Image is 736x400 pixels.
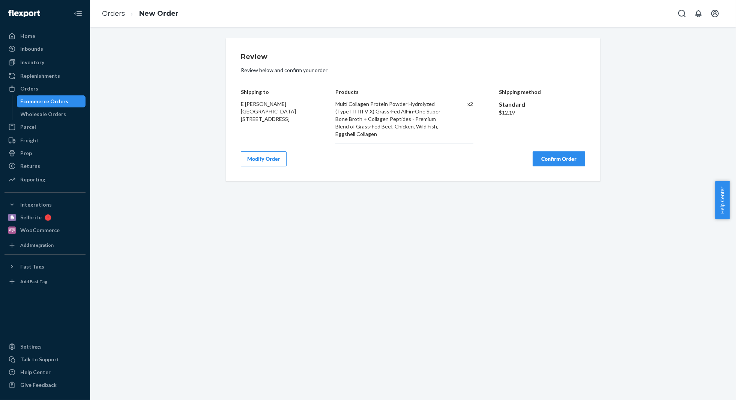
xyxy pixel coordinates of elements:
[5,147,86,159] a: Prep
[20,242,54,248] div: Add Integration
[20,214,42,221] div: Sellbrite
[5,160,86,172] a: Returns
[20,381,57,389] div: Give Feedback
[20,356,59,363] div: Talk to Support
[5,366,86,378] a: Help Center
[20,226,60,234] div: WooCommerce
[5,121,86,133] a: Parcel
[20,45,43,53] div: Inbounds
[241,151,287,166] button: Modify Order
[5,83,86,95] a: Orders
[533,151,585,166] button: Confirm Order
[5,134,86,146] a: Freight
[21,98,69,105] div: Ecommerce Orders
[71,6,86,21] button: Close Navigation
[674,6,689,21] button: Open Search Box
[241,53,585,61] h1: Review
[20,85,38,92] div: Orders
[5,224,86,236] a: WooCommerce
[17,95,86,107] a: Ecommerce Orders
[20,59,44,66] div: Inventory
[5,379,86,391] button: Give Feedback
[5,239,86,251] a: Add Integration
[5,276,86,288] a: Add Fast Tag
[8,10,40,17] img: Flexport logo
[5,199,86,211] button: Integrations
[139,9,179,18] a: New Order
[5,211,86,223] a: Sellbrite
[499,100,586,109] div: Standard
[5,43,86,55] a: Inbounds
[335,100,444,138] div: Multi Collagen Protein Powder Hydrolyzed (Type I II III V X) Grass-Fed All-in-One Super Bone Brot...
[17,108,86,120] a: Wholesale Orders
[20,201,52,208] div: Integrations
[5,174,86,186] a: Reporting
[20,149,32,157] div: Prep
[715,181,730,219] button: Help Center
[5,341,86,353] a: Settings
[499,89,586,95] h4: Shipping method
[452,100,473,138] div: x 2
[5,70,86,82] a: Replenishments
[20,176,45,183] div: Reporting
[241,101,296,122] span: E [PERSON_NAME][GEOGRAPHIC_DATA][STREET_ADDRESS]
[241,89,310,95] h4: Shipping to
[20,123,36,131] div: Parcel
[5,261,86,273] button: Fast Tags
[5,30,86,42] a: Home
[20,162,40,170] div: Returns
[20,368,51,376] div: Help Center
[21,110,66,118] div: Wholesale Orders
[20,137,39,144] div: Freight
[20,343,42,350] div: Settings
[241,66,585,74] p: Review below and confirm your order
[707,6,722,21] button: Open account menu
[102,9,125,18] a: Orders
[20,278,47,285] div: Add Fast Tag
[20,263,44,270] div: Fast Tags
[96,3,185,25] ol: breadcrumbs
[5,56,86,68] a: Inventory
[691,6,706,21] button: Open notifications
[5,353,86,365] a: Talk to Support
[499,109,586,116] div: $12.19
[335,89,473,95] h4: Products
[20,32,35,40] div: Home
[20,72,60,80] div: Replenishments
